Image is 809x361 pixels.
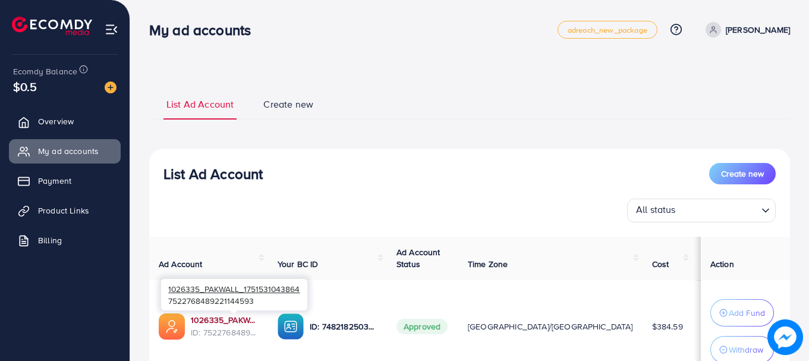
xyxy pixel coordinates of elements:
p: Withdraw [729,343,763,357]
span: Your BC ID [278,258,319,270]
span: My ad accounts [38,145,99,157]
span: [GEOGRAPHIC_DATA]/[GEOGRAPHIC_DATA] [468,321,633,332]
span: List Ad Account [166,98,234,111]
button: Add Fund [710,299,774,327]
a: [PERSON_NAME] [701,22,790,37]
a: Payment [9,169,121,193]
h3: List Ad Account [163,165,263,183]
span: All status [634,200,678,219]
h3: My ad accounts [149,21,260,39]
span: $0.5 [13,78,37,95]
span: Approved [396,319,448,334]
span: Create new [263,98,313,111]
span: Product Links [38,205,89,216]
span: Cost [652,258,669,270]
p: Add Fund [729,306,765,320]
span: 1026335_PAKWALL_1751531043864 [168,283,300,294]
a: Product Links [9,199,121,222]
span: adreach_new_package [568,26,647,34]
img: logo [12,17,92,35]
div: Search for option [627,199,776,222]
button: Create new [709,163,776,184]
span: Time Zone [468,258,508,270]
a: Overview [9,109,121,133]
img: image [767,319,803,355]
a: Billing [9,228,121,252]
img: ic-ads-acc.e4c84228.svg [159,313,185,340]
img: image [105,81,117,93]
span: Create new [721,168,764,180]
span: ID: 7522768489221144593 [191,327,259,338]
p: ID: 7482182503915372561 [310,319,377,334]
span: Ad Account Status [396,246,440,270]
span: Ad Account [159,258,203,270]
span: $384.59 [652,321,683,332]
p: [PERSON_NAME] [726,23,790,37]
a: My ad accounts [9,139,121,163]
span: Overview [38,115,74,127]
a: adreach_new_package [558,21,657,39]
span: Ecomdy Balance [13,65,77,77]
img: ic-ba-acc.ded83a64.svg [278,313,304,340]
div: 7522768489221144593 [161,279,307,310]
span: Payment [38,175,71,187]
span: Action [710,258,734,270]
input: Search for option [679,201,757,219]
span: Billing [38,234,62,246]
img: menu [105,23,118,36]
a: 1026335_PAKWALL_1751531043864 [191,314,259,326]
